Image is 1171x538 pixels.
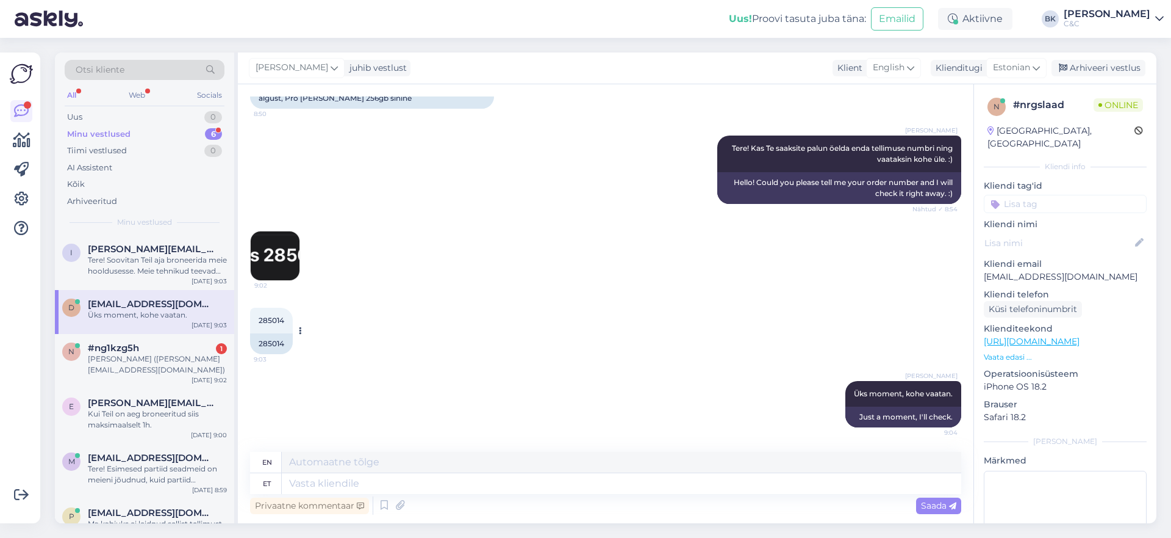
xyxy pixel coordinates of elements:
span: 8:50 [254,109,299,118]
span: Üks moment, kohe vaatan. [854,389,953,398]
div: Üks moment, kohe vaatan. [88,310,227,321]
span: #ng1kzg5h [88,343,139,354]
div: Küsi telefoninumbrit [984,301,1082,318]
div: BK [1042,10,1059,27]
span: deemsongt@gmail.com [88,299,215,310]
div: All [65,87,79,103]
div: AI Assistent [67,162,112,174]
p: Vaata edasi ... [984,352,1147,363]
div: 285014 [250,333,293,354]
div: Web [126,87,148,103]
div: Arhiveeri vestlus [1051,60,1145,76]
img: Askly Logo [10,62,33,85]
p: Klienditeekond [984,322,1147,335]
span: n [994,102,1000,111]
span: 285014 [259,316,284,325]
div: Socials [195,87,224,103]
div: [DATE] 9:03 [192,277,227,286]
span: n [68,347,74,356]
div: [PERSON_NAME] ([PERSON_NAME][EMAIL_ADDRESS][DOMAIN_NAME]) [88,354,227,376]
div: [PERSON_NAME] [1064,9,1150,19]
div: 1 [216,343,227,354]
div: Privaatne kommentaar [250,498,369,514]
span: 9:02 [254,281,300,290]
span: 9:04 [912,428,958,437]
span: Tere! Kas Te saaksite palun öelda enda tellimuse numbri ning vaataksin kohe üle. :) [732,144,954,164]
span: e [69,402,74,411]
div: Tiimi vestlused [67,145,127,157]
div: [PERSON_NAME] [984,436,1147,447]
div: Just a moment, I'll check. [845,407,961,427]
span: [PERSON_NAME] [905,371,958,380]
div: Hello! Could you please tell me your order number and I will check it right away. :) [717,172,961,204]
div: en [262,452,272,473]
div: 0 [204,111,222,123]
div: Minu vestlused [67,128,131,140]
a: [PERSON_NAME]C&C [1064,9,1164,29]
div: [DATE] 8:59 [192,485,227,495]
span: Marten.tamm@gmail.com [88,453,215,463]
p: Safari 18.2 [984,411,1147,424]
span: Estonian [993,61,1030,75]
div: Kõik [67,178,85,191]
div: [DATE] 9:03 [192,321,227,330]
span: elijah@frodes.io [88,398,215,409]
div: et [263,473,271,494]
span: [PERSON_NAME] [905,126,958,135]
div: Klient [833,62,862,75]
div: Uus [67,111,82,123]
b: Uus! [729,13,752,24]
a: [URL][DOMAIN_NAME] [984,336,1080,347]
span: Saada [921,500,956,511]
div: 0 [204,145,222,157]
p: [EMAIL_ADDRESS][DOMAIN_NAME] [984,271,1147,283]
div: [GEOGRAPHIC_DATA], [GEOGRAPHIC_DATA] [987,125,1134,150]
span: Minu vestlused [117,217,172,228]
p: Brauser [984,398,1147,411]
input: Lisa tag [984,195,1147,213]
div: Klienditugi [931,62,983,75]
div: Kui Teil on aeg broneeritud siis maksimaalselt 1h. [88,409,227,431]
div: Arhiveeritud [67,195,117,208]
div: Tere! Soovitan Teil aja broneerida meie hooldusesse. Meie tehnikud teevad Teile kindlustuse jaoks... [88,255,227,277]
span: [PERSON_NAME] [256,61,328,75]
p: Kliendi nimi [984,218,1147,231]
div: [DATE] 9:02 [192,376,227,385]
span: English [873,61,904,75]
button: Emailid [871,7,923,31]
span: Otsi kliente [76,64,124,76]
p: Operatsioonisüsteem [984,368,1147,380]
div: # nrgslaad [1013,98,1094,112]
span: 9:03 [254,355,299,364]
p: iPhone OS 18.2 [984,380,1147,393]
p: Märkmed [984,454,1147,467]
input: Lisa nimi [984,236,1133,250]
span: Pandrej@mail.ru [88,507,215,518]
span: ivar.zilmer@gmail.com [88,244,215,255]
p: Kliendi email [984,258,1147,271]
div: [DATE] 9:00 [191,431,227,440]
span: Online [1094,98,1143,112]
img: Attachment [251,231,299,280]
div: Kliendi info [984,161,1147,172]
span: i [70,248,73,257]
div: 6 [205,128,222,140]
div: Proovi tasuta juba täna: [729,12,866,26]
div: Tere! Esimesed partiid seadmeid on meieni jõudnud, kuid partiid sisaldavad endiselt [PERSON_NAME]... [88,463,227,485]
span: d [68,303,74,312]
span: M [68,457,75,466]
div: C&C [1064,19,1150,29]
p: Kliendi telefon [984,288,1147,301]
div: juhib vestlust [345,62,407,75]
div: Aktiivne [938,8,1012,30]
span: P [69,512,74,521]
span: Nähtud ✓ 8:54 [912,205,958,214]
p: Kliendi tag'id [984,180,1147,192]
